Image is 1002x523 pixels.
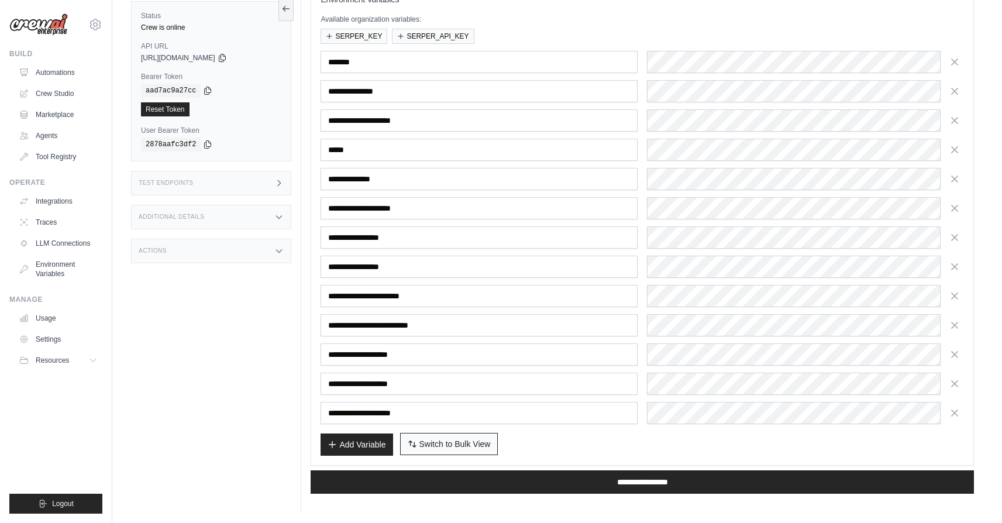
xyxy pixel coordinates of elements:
[944,467,1002,523] iframe: Chat Widget
[141,23,281,32] div: Crew is online
[139,180,194,187] h3: Test Endpoints
[139,214,204,221] h3: Additional Details
[14,330,102,349] a: Settings
[321,433,392,456] button: Add Variable
[14,84,102,103] a: Crew Studio
[139,247,167,254] h3: Actions
[14,63,102,82] a: Automations
[14,192,102,211] a: Integrations
[9,178,102,187] div: Operate
[52,499,74,508] span: Logout
[400,433,498,455] button: Switch to Bulk View
[14,147,102,166] a: Tool Registry
[9,295,102,304] div: Manage
[141,84,201,98] code: aad7ac9a27cc
[14,213,102,232] a: Traces
[141,102,190,116] a: Reset Token
[419,438,491,450] span: Switch to Bulk View
[141,53,215,63] span: [URL][DOMAIN_NAME]
[321,15,964,24] p: Available organization variables:
[392,29,474,44] button: SERPER_API_KEY
[14,126,102,145] a: Agents
[9,49,102,59] div: Build
[321,29,387,44] button: SERPER_KEY
[14,234,102,253] a: LLM Connections
[141,137,201,152] code: 2878aafc3df2
[9,494,102,514] button: Logout
[36,356,69,365] span: Resources
[14,105,102,124] a: Marketplace
[141,126,281,135] label: User Bearer Token
[141,42,281,51] label: API URL
[141,72,281,81] label: Bearer Token
[9,13,68,36] img: Logo
[141,11,281,20] label: Status
[14,309,102,328] a: Usage
[14,351,102,370] button: Resources
[14,255,102,283] a: Environment Variables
